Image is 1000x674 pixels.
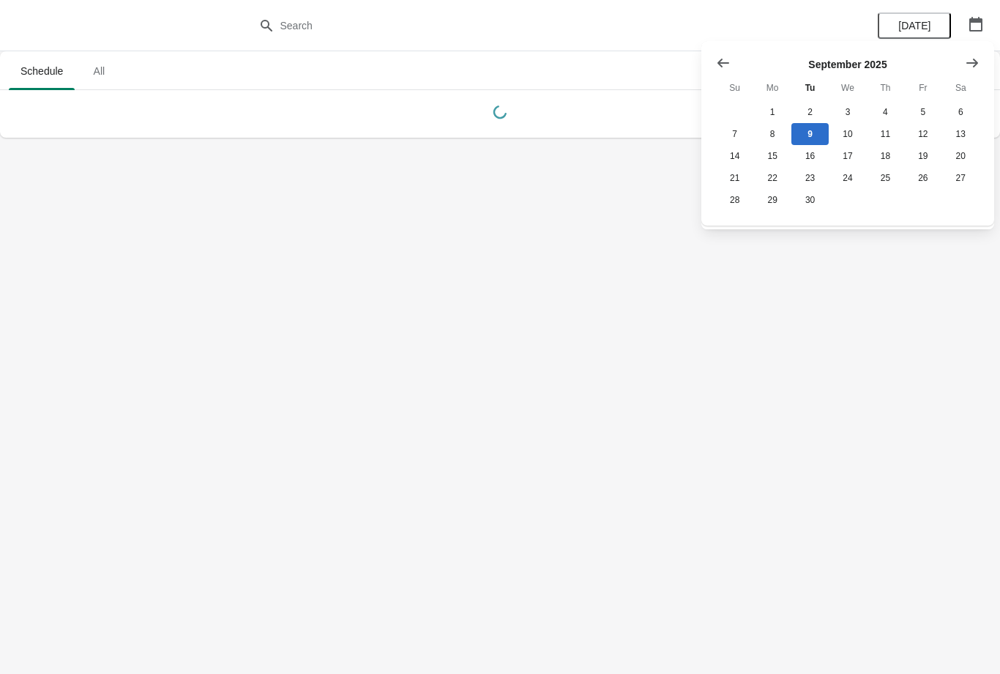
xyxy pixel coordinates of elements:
button: Tuesday September 30 2025 [791,189,829,211]
button: Tuesday September 2 2025 [791,101,829,123]
button: Today Tuesday September 9 2025 [791,123,829,145]
button: Sunday September 28 2025 [716,189,753,211]
button: Wednesday September 17 2025 [829,145,866,167]
button: Monday September 15 2025 [753,145,791,167]
button: Tuesday September 23 2025 [791,167,829,189]
button: Sunday September 14 2025 [716,145,753,167]
th: Thursday [867,75,904,101]
button: Friday September 26 2025 [904,167,941,189]
th: Tuesday [791,75,829,101]
button: Saturday September 27 2025 [942,167,980,189]
th: Saturday [942,75,980,101]
button: Monday September 29 2025 [753,189,791,211]
button: Monday September 1 2025 [753,101,791,123]
button: Sunday September 21 2025 [716,167,753,189]
button: Wednesday September 3 2025 [829,101,866,123]
button: Show next month, October 2025 [959,50,985,76]
button: Wednesday September 10 2025 [829,123,866,145]
button: Friday September 19 2025 [904,145,941,167]
button: Sunday September 7 2025 [716,123,753,145]
button: Saturday September 20 2025 [942,145,980,167]
button: Friday September 12 2025 [904,123,941,145]
th: Sunday [716,75,753,101]
th: Friday [904,75,941,101]
button: Friday September 5 2025 [904,101,941,123]
span: Schedule [9,58,75,84]
button: Tuesday September 16 2025 [791,145,829,167]
input: Search [280,12,750,39]
button: Monday September 22 2025 [753,167,791,189]
button: Thursday September 4 2025 [867,101,904,123]
button: Thursday September 25 2025 [867,167,904,189]
th: Monday [753,75,791,101]
span: [DATE] [898,20,930,32]
button: Saturday September 13 2025 [942,123,980,145]
button: [DATE] [878,12,951,39]
button: Thursday September 18 2025 [867,145,904,167]
button: Show previous month, August 2025 [710,50,736,76]
button: Monday September 8 2025 [753,123,791,145]
button: Thursday September 11 2025 [867,123,904,145]
button: Saturday September 6 2025 [942,101,980,123]
span: All [81,58,117,84]
th: Wednesday [829,75,866,101]
button: Wednesday September 24 2025 [829,167,866,189]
